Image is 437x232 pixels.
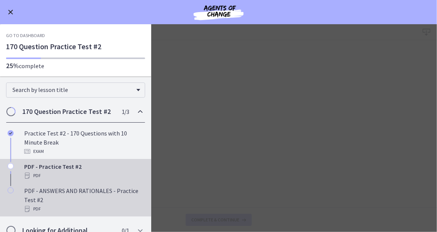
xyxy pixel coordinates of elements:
h2: 170 Question Practice Test #2 [22,107,115,116]
span: 1 / 3 [122,107,129,116]
i: Completed [8,130,14,136]
img: Agents of Change [173,3,264,21]
div: Practice Test #2 - 170 Questions with 10 Minute Break [24,129,142,156]
div: PDF [24,171,142,180]
div: PDF - Practice Test #2 [24,162,142,180]
span: 25% [6,61,19,70]
a: Go to Dashboard [6,33,45,39]
p: complete [6,61,145,70]
span: Search by lesson title [12,86,133,93]
div: PDF - ANSWERS AND RATIONALES - Practice Test #2 [24,186,142,213]
h1: 170 Question Practice Test #2 [6,42,145,51]
button: Enable menu [6,8,15,17]
div: Exam [24,147,142,156]
div: PDF [24,204,142,213]
div: Search by lesson title [6,83,145,98]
